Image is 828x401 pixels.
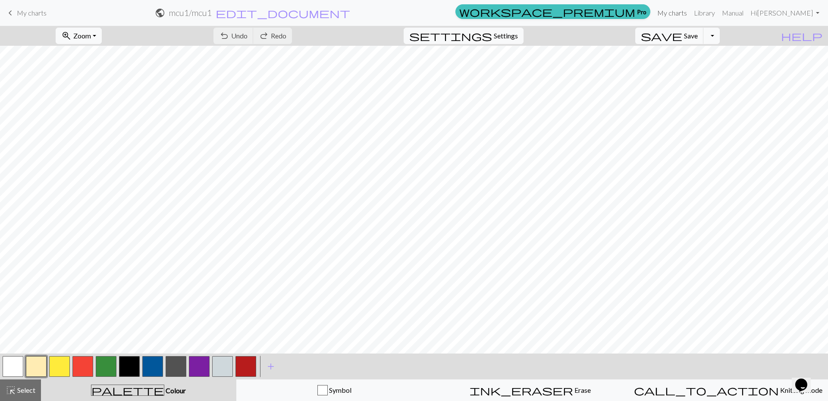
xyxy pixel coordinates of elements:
button: Knitting mode [628,379,828,401]
iframe: chat widget [792,366,819,392]
a: My charts [654,4,690,22]
span: Symbol [328,386,351,394]
a: Library [690,4,718,22]
span: Save [684,32,698,40]
span: zoom_in [61,30,72,42]
span: Zoom [73,32,91,40]
span: public [155,7,165,19]
h2: mcu1 / mcu1 [169,8,212,18]
span: workspace_premium [459,6,635,18]
a: Pro [455,4,650,19]
button: SettingsSettings [404,28,524,44]
span: Knitting mode [779,386,822,394]
span: Select [16,386,35,394]
button: Erase [432,379,628,401]
button: Colour [41,379,236,401]
span: call_to_action [634,384,779,396]
span: save [641,30,682,42]
a: Hi[PERSON_NAME] [747,4,823,22]
a: Manual [718,4,747,22]
span: settings [409,30,492,42]
span: edit_document [216,7,350,19]
span: Erase [573,386,591,394]
span: add [266,360,276,373]
span: ink_eraser [470,384,573,396]
span: help [781,30,822,42]
button: Symbol [236,379,433,401]
span: Colour [164,386,186,395]
i: Settings [409,31,492,41]
span: keyboard_arrow_left [5,7,16,19]
button: Zoom [56,28,102,44]
span: Settings [494,31,518,41]
span: My charts [17,9,47,17]
a: My charts [5,6,47,20]
span: palette [91,384,164,396]
span: highlight_alt [6,384,16,396]
button: Save [635,28,704,44]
